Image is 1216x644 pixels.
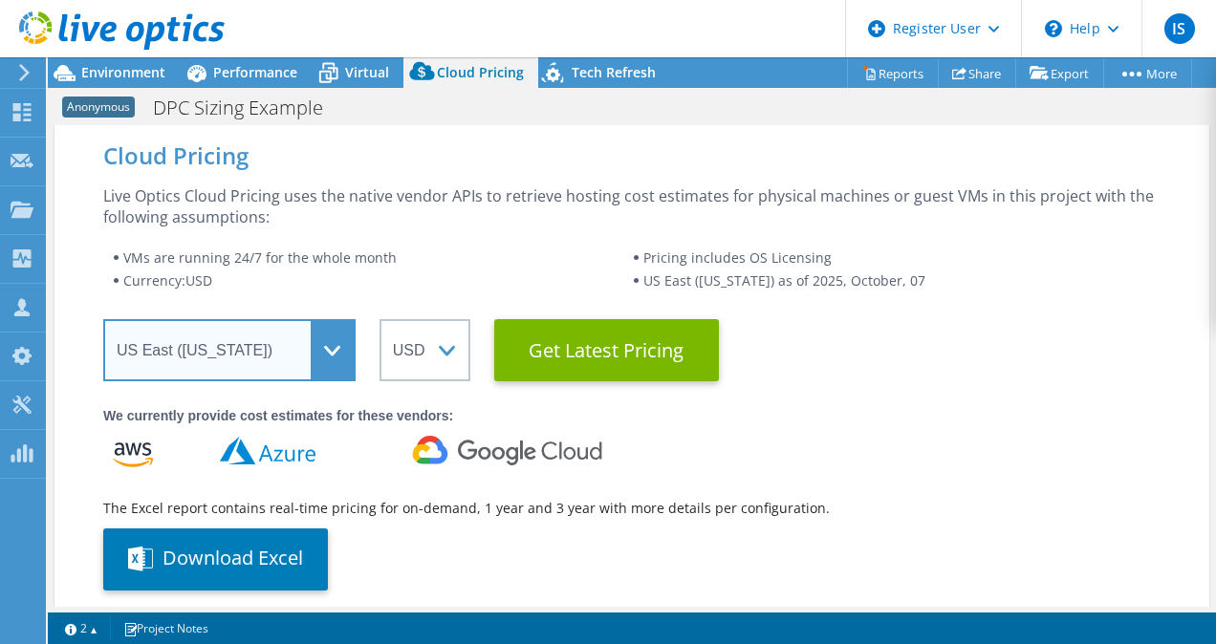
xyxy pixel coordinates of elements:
[938,58,1016,88] a: Share
[1103,58,1192,88] a: More
[1164,13,1195,44] span: IS
[1015,58,1104,88] a: Export
[494,319,719,381] button: Get Latest Pricing
[52,616,111,640] a: 2
[144,97,353,118] h1: DPC Sizing Example
[81,63,165,81] span: Environment
[103,498,1161,519] div: The Excel report contains real-time pricing for on-demand, 1 year and 3 year with more details pe...
[103,528,328,590] button: Download Excel
[62,97,135,118] span: Anonymous
[123,271,212,290] span: Currency: USD
[103,185,1161,227] div: Live Optics Cloud Pricing uses the native vendor APIs to retrieve hosting cost estimates for phys...
[213,63,297,81] span: Performance
[103,408,453,423] strong: We currently provide cost estimates for these vendors:
[1045,20,1062,37] svg: \n
[345,63,389,81] span: Virtual
[643,248,832,267] span: Pricing includes OS Licensing
[110,616,222,640] a: Project Notes
[847,58,939,88] a: Reports
[572,63,656,81] span: Tech Refresh
[437,63,524,81] span: Cloud Pricing
[103,145,1161,166] div: Cloud Pricing
[643,271,925,290] span: US East ([US_STATE]) as of 2025, October, 07
[123,248,397,267] span: VMs are running 24/7 for the whole month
